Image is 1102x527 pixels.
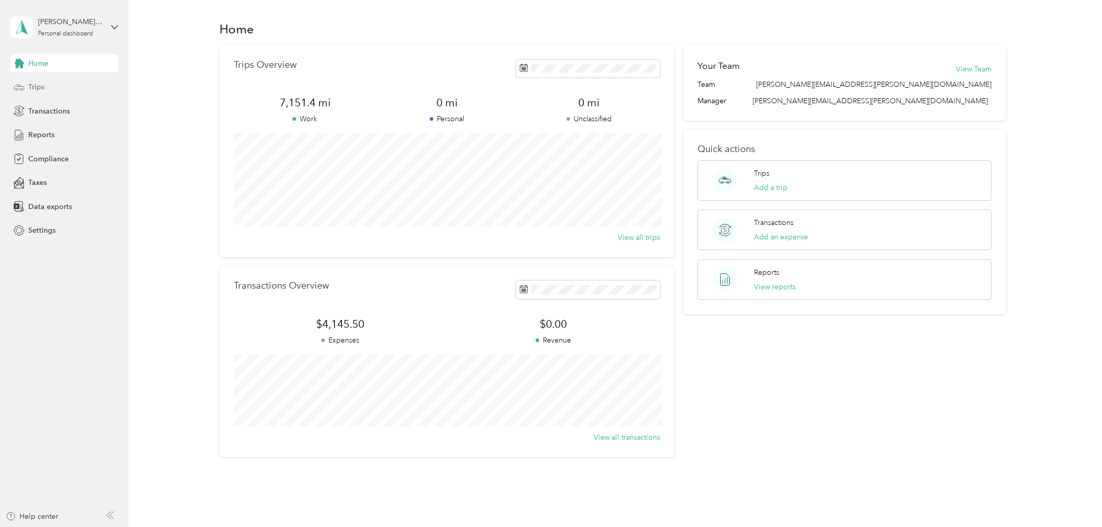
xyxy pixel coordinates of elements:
button: View all trips [618,232,660,243]
button: View Team [956,64,991,74]
p: Trips [754,168,769,179]
p: Trips Overview [234,60,297,70]
span: Team [697,79,715,90]
p: Personal [376,114,518,124]
span: [PERSON_NAME][EMAIL_ADDRESS][PERSON_NAME][DOMAIN_NAME] [756,79,991,90]
button: View all transactions [594,432,660,443]
span: Taxes [28,177,47,188]
span: [PERSON_NAME][EMAIL_ADDRESS][PERSON_NAME][DOMAIN_NAME] [752,97,988,105]
p: Expenses [234,335,447,346]
p: Quick actions [697,144,991,155]
div: Personal dashboard [38,31,93,37]
span: Reports [28,129,54,140]
div: [PERSON_NAME] See [38,16,102,27]
span: Compliance [28,154,69,164]
span: 0 mi [376,96,518,110]
button: Add a trip [754,182,787,193]
button: View reports [754,281,796,292]
span: Transactions [28,106,70,117]
p: Transactions Overview [234,280,329,291]
span: Trips [28,82,44,92]
iframe: Everlance-gr Chat Button Frame [1044,469,1102,527]
button: Help center [6,511,58,522]
p: Revenue [447,335,660,346]
span: 7,151.4 mi [234,96,376,110]
p: Reports [754,267,779,278]
button: Add an expense [754,232,808,242]
p: Transactions [754,217,794,228]
span: Manager [697,96,726,106]
span: 0 mi [518,96,660,110]
h1: Home [219,24,254,34]
p: Unclassified [518,114,660,124]
span: $4,145.50 [234,317,447,331]
span: Data exports [28,201,72,212]
p: Work [234,114,376,124]
h2: Your Team [697,60,740,72]
span: Settings [28,225,56,236]
span: Home [28,58,48,69]
span: $0.00 [447,317,660,331]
